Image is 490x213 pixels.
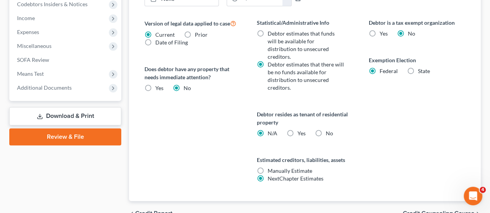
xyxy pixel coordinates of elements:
span: No [408,30,415,37]
a: Review & File [9,128,121,145]
span: Current [155,31,175,38]
label: Debtor resides as tenant of residential property [256,110,353,126]
span: NextChapter Estimates [267,175,323,182]
span: Yes [380,30,388,37]
label: Version of legal data applied to case [144,19,241,28]
span: Debtor estimates that funds will be available for distribution to unsecured creditors. [267,30,334,60]
span: Date of Filing [155,39,188,46]
span: Means Test [17,70,44,77]
span: N/A [267,130,277,136]
iframe: Intercom live chat [464,187,482,205]
label: Debtor is a tax exempt organization [369,19,465,27]
span: SOFA Review [17,56,49,63]
span: Federal [380,68,398,74]
span: Manually Estimate [267,167,312,174]
label: Exemption Election [369,56,465,64]
span: Debtor estimates that there will be no funds available for distribution to unsecured creditors. [267,61,344,91]
span: Expenses [17,29,39,35]
a: Download & Print [9,107,121,125]
span: Income [17,15,35,21]
span: State [418,68,430,74]
span: Prior [195,31,208,38]
label: Estimated creditors, liabilities, assets [256,156,353,164]
span: Yes [155,85,163,91]
a: SOFA Review [11,53,121,67]
span: Yes [297,130,305,136]
label: Statistical/Administrative Info [256,19,353,27]
span: No [184,85,191,91]
span: 4 [480,187,486,193]
span: No [325,130,333,136]
label: Does debtor have any property that needs immediate attention? [144,65,241,81]
span: Additional Documents [17,84,72,91]
span: Codebtors Insiders & Notices [17,1,88,7]
span: Miscellaneous [17,43,52,49]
